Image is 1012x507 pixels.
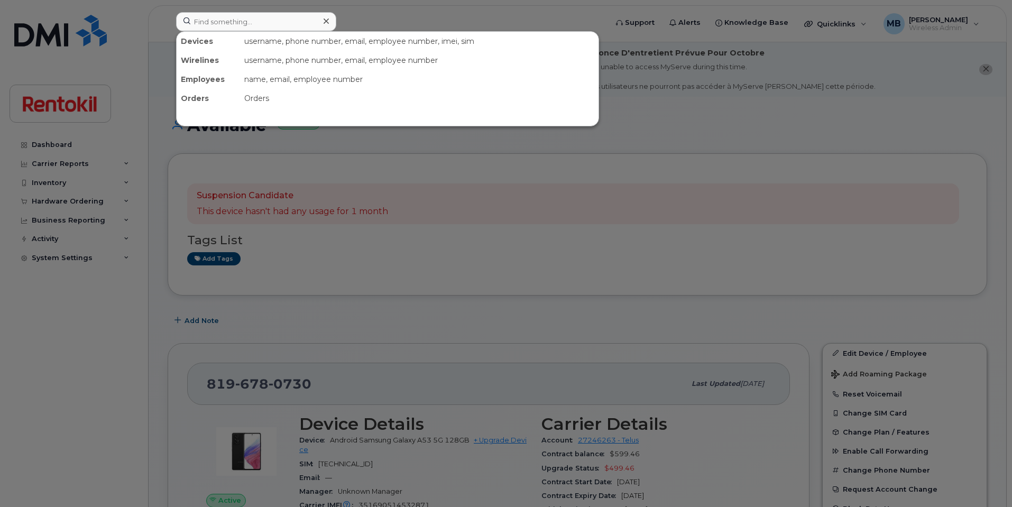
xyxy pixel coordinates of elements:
div: Orders [240,89,599,108]
div: username, phone number, email, employee number [240,51,599,70]
div: Orders [177,89,240,108]
div: Wirelines [177,51,240,70]
div: name, email, employee number [240,70,599,89]
div: Employees [177,70,240,89]
div: username, phone number, email, employee number, imei, sim [240,32,599,51]
div: Devices [177,32,240,51]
